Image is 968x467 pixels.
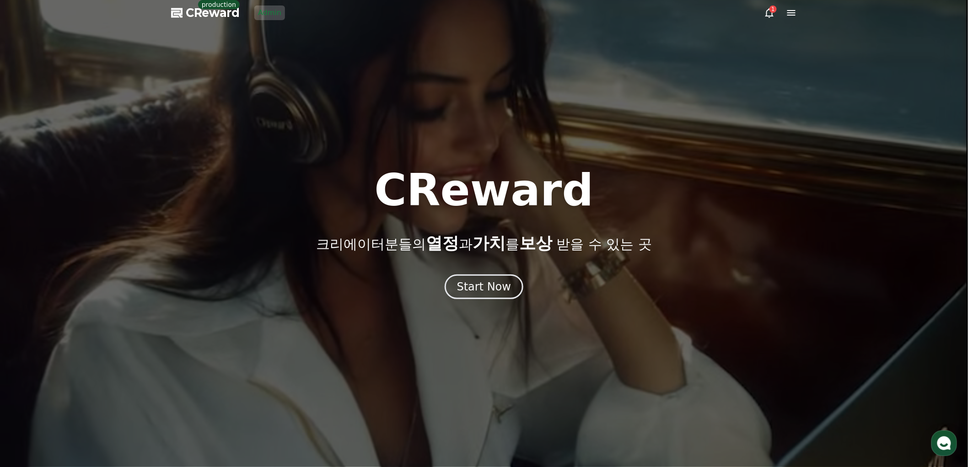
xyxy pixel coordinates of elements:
[445,274,524,299] button: Start Now
[457,279,511,294] div: Start Now
[519,234,552,252] span: 보상
[764,7,775,18] a: 1
[316,234,652,252] p: 크리에이터분들의 과 를 받을 수 있는 곳
[171,5,240,20] a: CReward
[186,5,240,20] span: CReward
[3,290,60,313] a: 홈
[84,304,95,311] span: 대화
[769,5,777,13] div: 1
[445,284,524,292] a: Start Now
[374,168,593,212] h1: CReward
[426,234,459,252] span: 열정
[254,5,285,20] a: Admin
[473,234,506,252] span: 가치
[29,304,34,311] span: 홈
[60,290,118,313] a: 대화
[118,290,176,313] a: 설정
[141,304,152,311] span: 설정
